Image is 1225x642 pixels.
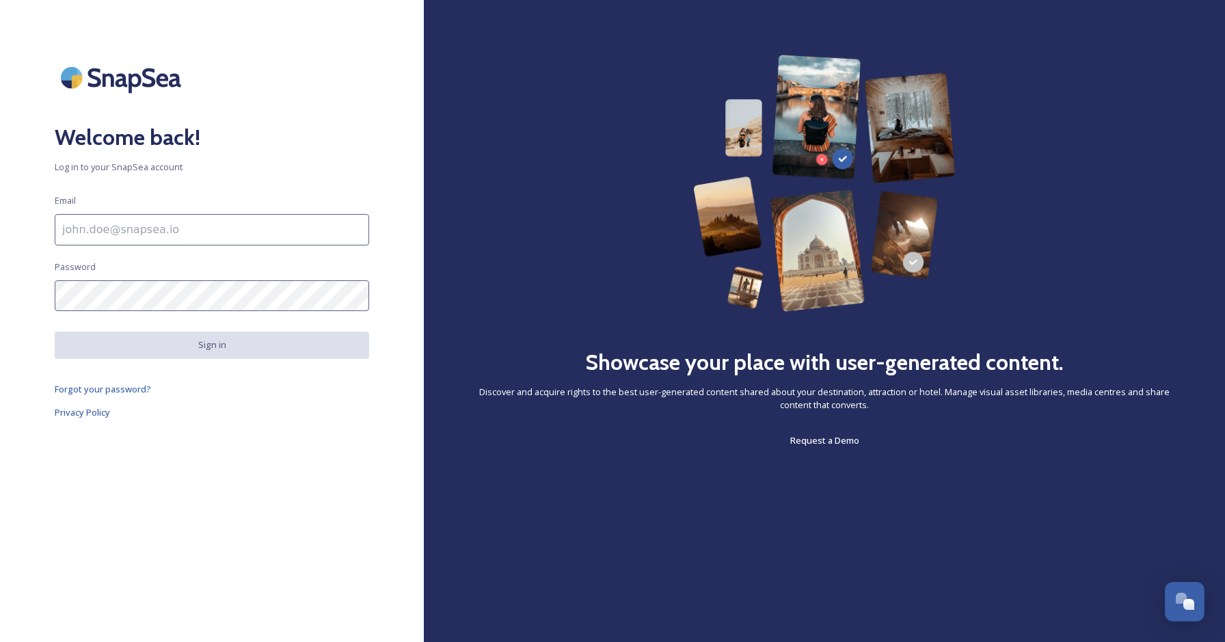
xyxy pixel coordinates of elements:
[55,260,96,273] span: Password
[55,332,369,358] button: Sign in
[479,386,1170,412] span: Discover and acquire rights to the best user-generated content shared about your destination, att...
[55,194,76,207] span: Email
[585,346,1064,379] h2: Showcase your place with user-generated content.
[693,55,955,312] img: 63b42ca75bacad526042e722_Group%20154-p-800.png
[55,161,369,174] span: Log in to your SnapSea account
[55,214,369,245] input: john.doe@snapsea.io
[55,404,369,420] a: Privacy Policy
[1165,582,1204,621] button: Open Chat
[55,381,369,397] a: Forgot your password?
[790,432,859,449] a: Request a Demo
[55,406,110,418] span: Privacy Policy
[55,121,369,154] h2: Welcome back!
[55,55,191,101] img: SnapSea Logo
[55,383,151,395] span: Forgot your password?
[790,434,859,446] span: Request a Demo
